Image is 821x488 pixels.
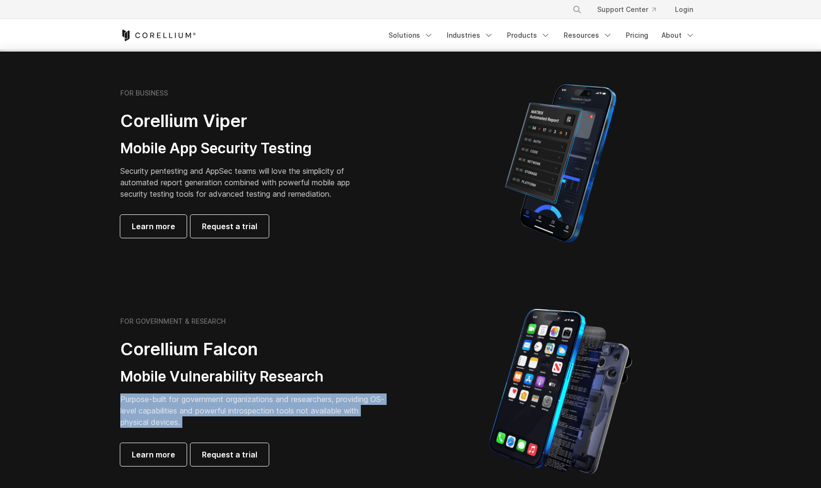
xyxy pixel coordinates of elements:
a: Login [667,1,701,18]
h2: Corellium Falcon [120,339,388,360]
a: Resources [558,27,618,44]
a: Products [501,27,556,44]
a: Support Center [589,1,663,18]
a: Request a trial [190,215,269,238]
h2: Corellium Viper [120,110,365,132]
span: Learn more [132,221,175,232]
h6: FOR BUSINESS [120,89,168,97]
span: Learn more [132,449,175,460]
div: Navigation Menu [383,27,701,44]
p: Purpose-built for government organizations and researchers, providing OS-level capabilities and p... [120,393,388,428]
div: Navigation Menu [561,1,701,18]
a: About [656,27,701,44]
a: Corellium Home [120,30,196,41]
span: Request a trial [202,449,257,460]
img: iPhone model separated into the mechanics used to build the physical device. [489,308,632,475]
h3: Mobile Vulnerability Research [120,368,388,386]
a: Learn more [120,215,187,238]
p: Security pentesting and AppSec teams will love the simplicity of automated report generation comb... [120,165,365,200]
a: Solutions [383,27,439,44]
button: Search [568,1,586,18]
img: Corellium MATRIX automated report on iPhone showing app vulnerability test results across securit... [489,80,632,247]
a: Request a trial [190,443,269,466]
h6: FOR GOVERNMENT & RESEARCH [120,317,226,326]
a: Pricing [620,27,654,44]
span: Request a trial [202,221,257,232]
h3: Mobile App Security Testing [120,139,365,158]
a: Industries [441,27,499,44]
a: Learn more [120,443,187,466]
